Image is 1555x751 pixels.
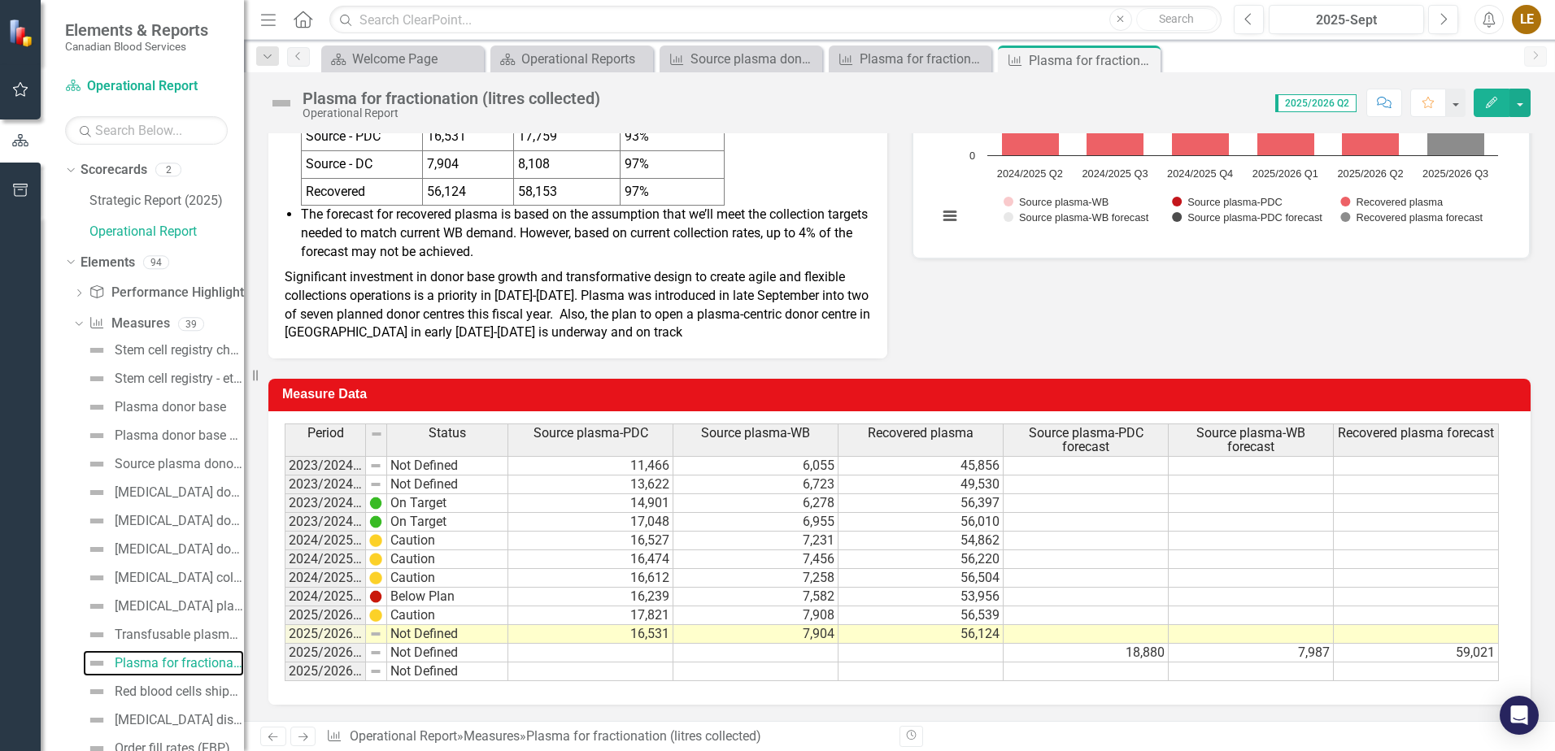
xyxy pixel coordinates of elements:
a: Plasma donor base churn (new, reinstated, lapsed) [83,423,244,449]
td: Source - DC [302,150,423,178]
span: Search [1159,12,1194,25]
div: Plasma donor base [115,400,226,415]
td: Not Defined [387,456,508,475]
div: Welcome Page [352,49,480,69]
span: Elements & Reports [65,20,208,40]
td: 7,908 [673,606,838,625]
a: [MEDICAL_DATA] collections [83,565,244,591]
img: Not Defined [87,397,107,417]
td: 2024/2025 Q4 [285,588,366,606]
img: Not Defined [268,90,294,116]
span: Source plasma-WB forecast [1172,426,1330,454]
a: Plasma donor base [83,394,226,420]
button: View chart menu, Chart [939,205,961,228]
text: 2025/2026 Q3 [1422,167,1488,180]
td: 16,527 [508,532,673,550]
img: ClearPoint Strategy [8,18,37,46]
td: 7,456 [673,550,838,569]
td: 16,239 [508,588,673,606]
a: Operational Report [65,77,228,96]
button: Search [1136,8,1217,31]
div: » » [326,727,887,746]
img: 8DAGhfEEPCf229AAAAAElFTkSuQmCC [369,459,382,472]
img: 8DAGhfEEPCf229AAAAAElFTkSuQmCC [369,646,382,659]
img: Not Defined [87,540,107,559]
img: Not Defined [87,653,107,673]
td: On Target [387,494,508,513]
button: 2025-Sept [1269,5,1424,34]
div: Plasma for fractionation (litres collected) [115,656,244,671]
img: Not Defined [87,511,107,531]
td: 7,231 [673,532,838,550]
td: 2023/2024 Q2 [285,475,366,494]
td: 6,955 [673,513,838,532]
a: Plasma for fractionation (litres shipped) [833,49,987,69]
img: Not Defined [87,682,107,701]
td: 93% [621,123,724,150]
div: [MEDICAL_DATA] collections [115,571,244,585]
li: The forecast for recovered plasma is based on the assumption that we’ll meet the collection targe... [301,206,871,262]
td: 53,956 [838,588,1004,606]
img: 8DAGhfEEPCf229AAAAAElFTkSuQmCC [369,627,382,640]
td: 16,612 [508,569,673,588]
td: 56,010 [838,513,1004,532]
img: 8DAGhfEEPCf229AAAAAElFTkSuQmCC [369,478,382,491]
td: 13,622 [508,475,673,494]
td: 16,474 [508,550,673,569]
img: Not Defined [87,625,107,645]
a: [MEDICAL_DATA] donor base churn (new, reinstated, lapsed) [83,508,244,534]
a: Source plasma donor frequency [83,451,244,477]
div: 94 [143,255,169,269]
td: 2024/2025 Q3 [285,569,366,588]
a: Operational Reports [494,49,649,69]
td: 6,723 [673,475,838,494]
img: 8DAGhfEEPCf229AAAAAElFTkSuQmCC [369,665,382,678]
td: 49,530 [838,475,1004,494]
a: Measures [464,728,520,744]
td: 14,901 [508,494,673,513]
td: Caution [387,606,508,625]
div: Plasma donor base churn (new, reinstated, lapsed) [115,428,244,443]
div: Open Intercom Messenger [1500,696,1539,735]
text: 2025/2026 Q1 [1252,167,1318,180]
div: Plasma for fractionation (litres collected) [526,728,761,744]
img: Not Defined [87,341,107,360]
td: 8,108 [514,150,621,178]
button: Show Recovered plasma forecast [1340,211,1483,224]
td: 56,504 [838,569,1004,588]
div: [MEDICAL_DATA] donor frequency [115,542,244,557]
td: 58,153 [514,178,621,206]
td: 2025/2026 Q2 [285,625,366,644]
span: Period [307,426,344,441]
td: 7,987 [1169,644,1334,662]
img: Not Defined [87,710,107,730]
input: Search ClearPoint... [329,6,1222,34]
p: Significant investment in donor base growth and transformative design to create agile and flexibl... [285,265,871,342]
img: Yx0AAAAASUVORK5CYII= [369,553,382,566]
td: 2025/2026 Q3 [285,644,366,662]
a: Strategic Report (2025) [89,192,244,211]
a: [MEDICAL_DATA] discard rate [83,707,244,733]
a: Welcome Page [325,49,480,69]
img: IjK2lU6JAAAAAElFTkSuQmCC [369,497,382,510]
td: 11,466 [508,456,673,475]
td: 56,124 [838,625,1004,644]
a: Stem cell registry - ethnic diversity [83,366,244,392]
img: AAAAAElFTkSuQmCC [369,590,382,603]
button: Show Recovered plasma [1340,196,1443,208]
button: Show Source plasma-WB forecast [1004,211,1149,224]
td: Caution [387,569,508,588]
div: Stem cell registry churn [115,343,244,358]
div: Plasma for fractionation (litres collected) [1029,50,1156,71]
text: 2024/2025 Q3 [1082,167,1148,180]
img: Not Defined [87,369,107,389]
a: Operational Report [350,728,457,744]
td: 6,278 [673,494,838,513]
small: Canadian Blood Services [65,40,208,53]
div: Plasma for fractionation (litres shipped) [860,49,987,69]
td: 2024/2025 Q1 [285,532,366,550]
a: [MEDICAL_DATA] platelet collections [83,593,244,619]
td: 56,397 [838,494,1004,513]
td: 17,759 [514,123,621,150]
img: Not Defined [87,597,107,616]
